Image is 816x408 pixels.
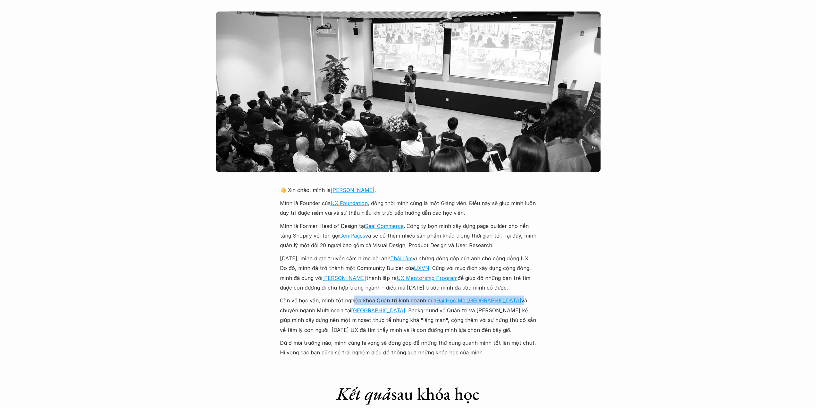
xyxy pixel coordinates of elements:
[365,223,404,229] a: Seal Commerce
[337,382,391,405] em: Kết quả
[331,187,374,193] a: [PERSON_NAME]
[280,296,536,335] p: Còn về học vấn, mình tốt nghiệp khoa Quản trị kinh doanh của và chuyên ngành Multimedia tại . Bac...
[390,255,413,262] a: Thái Lâm
[322,275,366,281] a: [PERSON_NAME]
[351,307,405,314] a: [GEOGRAPHIC_DATA]
[280,198,536,218] p: Mình là Founder của , đồng thời mình cũng là một Giảng viên. Điều này sẽ giúp mình luôn duy trì đ...
[280,383,536,404] h1: sau khóa học
[414,265,429,271] a: UXVN
[280,221,536,250] p: Mình là Former Head of Design tại . Công ty bọn mình xây dựng page builder cho nền tảng Shopify v...
[436,297,521,304] a: Đại Học Mở [GEOGRAPHIC_DATA]
[280,254,536,293] p: [DATE], mình được truyền cảm hứng bởi anh vì những đóng góp của anh cho cộng đồng UX. Do đó, mình...
[280,185,536,195] p: 👋 Xin chào, mình là .
[331,200,368,206] a: UX Foundation
[397,275,458,281] a: UX Mentorship Program
[280,338,536,358] p: Dù ở môi trường nào, mình cũng hi vọng sẽ đóng góp để những thứ xung quanh mình tốt lên một chút....
[339,232,365,239] a: GemPages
